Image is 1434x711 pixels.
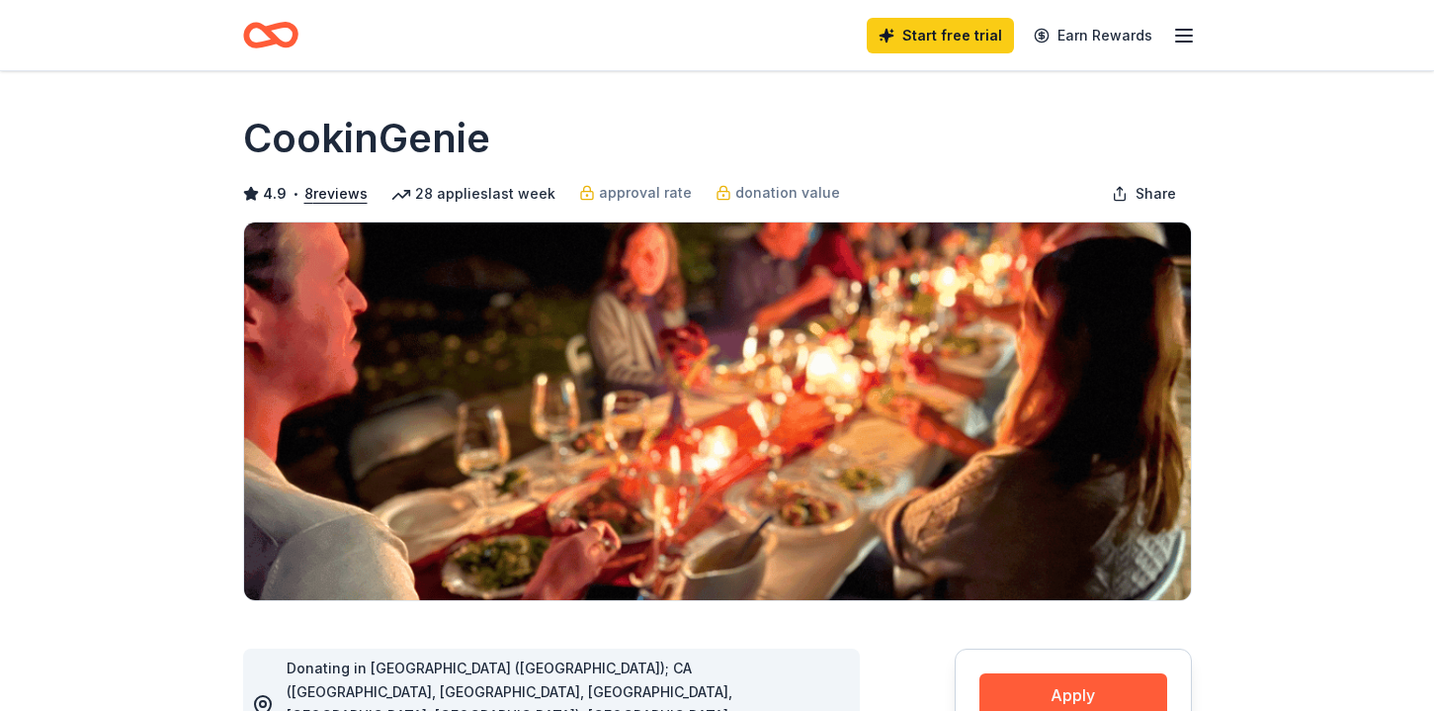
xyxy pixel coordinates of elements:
a: donation value [716,181,840,205]
span: • [292,186,298,202]
span: approval rate [599,181,692,205]
img: Image for CookinGenie [244,222,1191,600]
h1: CookinGenie [243,111,490,166]
div: 28 applies last week [391,182,555,206]
span: 4.9 [263,182,287,206]
a: Start free trial [867,18,1014,53]
span: donation value [735,181,840,205]
a: Earn Rewards [1022,18,1164,53]
a: approval rate [579,181,692,205]
a: Home [243,12,298,58]
span: Share [1136,182,1176,206]
button: Share [1096,174,1192,214]
button: 8reviews [304,182,368,206]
